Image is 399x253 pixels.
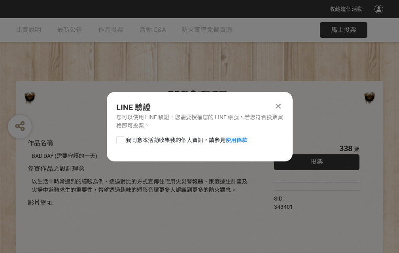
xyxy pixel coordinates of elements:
span: SID: 343401 [274,195,293,210]
a: 作品投票 [98,18,123,42]
span: 參賽作品之設計理念 [28,165,85,172]
span: 活動 Q&A [139,26,166,34]
div: LINE 驗證 [116,101,283,113]
span: 比賽說明 [16,26,41,34]
span: 作品名稱 [28,139,53,147]
span: 作品投票 [98,26,123,34]
span: 影片網址 [28,199,53,206]
span: 我同意本活動收集我的個人資訊，請參見 [126,136,248,144]
span: 收藏這個活動 [329,6,363,12]
span: 馬上投票 [331,26,356,34]
a: 活動 Q&A [139,18,166,42]
div: 您可以使用 LINE 驗證，您需要授權您的 LINE 帳號，若您符合投票資格即可投票。 [116,113,283,130]
div: BAD DAY (需要守護的一天) [32,152,250,160]
span: 投票 [310,158,323,165]
a: 使用條款 [225,137,248,143]
iframe: Facebook Share [295,195,335,202]
span: 票 [354,146,359,152]
div: 以生活中時常遇到的經驗為例，透過對比的方式宣傳住宅用火災警報器、家庭逃生計畫及火場中避難求生的重要性，希望透過趣味的短影音讓更多人認識到更多的防火觀念。 [32,178,250,194]
a: 比賽說明 [16,18,41,42]
span: 最新公告 [57,26,82,34]
span: 防火宣導免費資源 [182,26,232,34]
span: 338 [339,144,352,153]
a: 最新公告 [57,18,82,42]
a: 防火宣導免費資源 [182,18,232,42]
button: 馬上投票 [320,22,367,38]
